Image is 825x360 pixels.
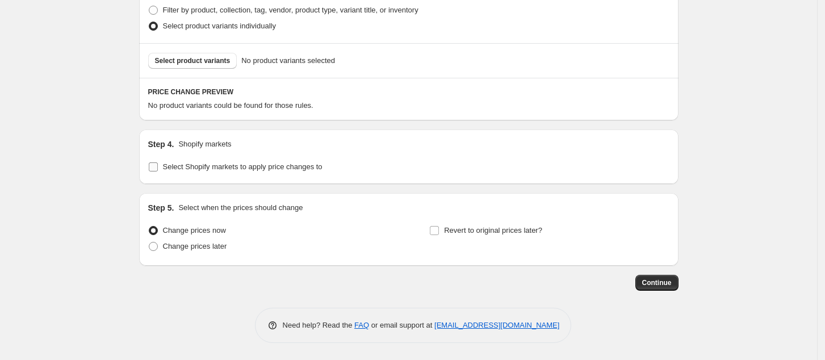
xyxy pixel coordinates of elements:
[635,275,679,291] button: Continue
[148,87,669,97] h6: PRICE CHANGE PREVIEW
[163,242,227,250] span: Change prices later
[283,321,355,329] span: Need help? Read the
[241,55,335,66] span: No product variants selected
[148,139,174,150] h2: Step 4.
[163,162,323,171] span: Select Shopify markets to apply price changes to
[354,321,369,329] a: FAQ
[155,56,231,65] span: Select product variants
[178,202,303,214] p: Select when the prices should change
[369,321,434,329] span: or email support at
[148,202,174,214] h2: Step 5.
[178,139,231,150] p: Shopify markets
[163,22,276,30] span: Select product variants individually
[642,278,672,287] span: Continue
[163,226,226,235] span: Change prices now
[148,53,237,69] button: Select product variants
[148,101,313,110] span: No product variants could be found for those rules.
[444,226,542,235] span: Revert to original prices later?
[434,321,559,329] a: [EMAIL_ADDRESS][DOMAIN_NAME]
[163,6,418,14] span: Filter by product, collection, tag, vendor, product type, variant title, or inventory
